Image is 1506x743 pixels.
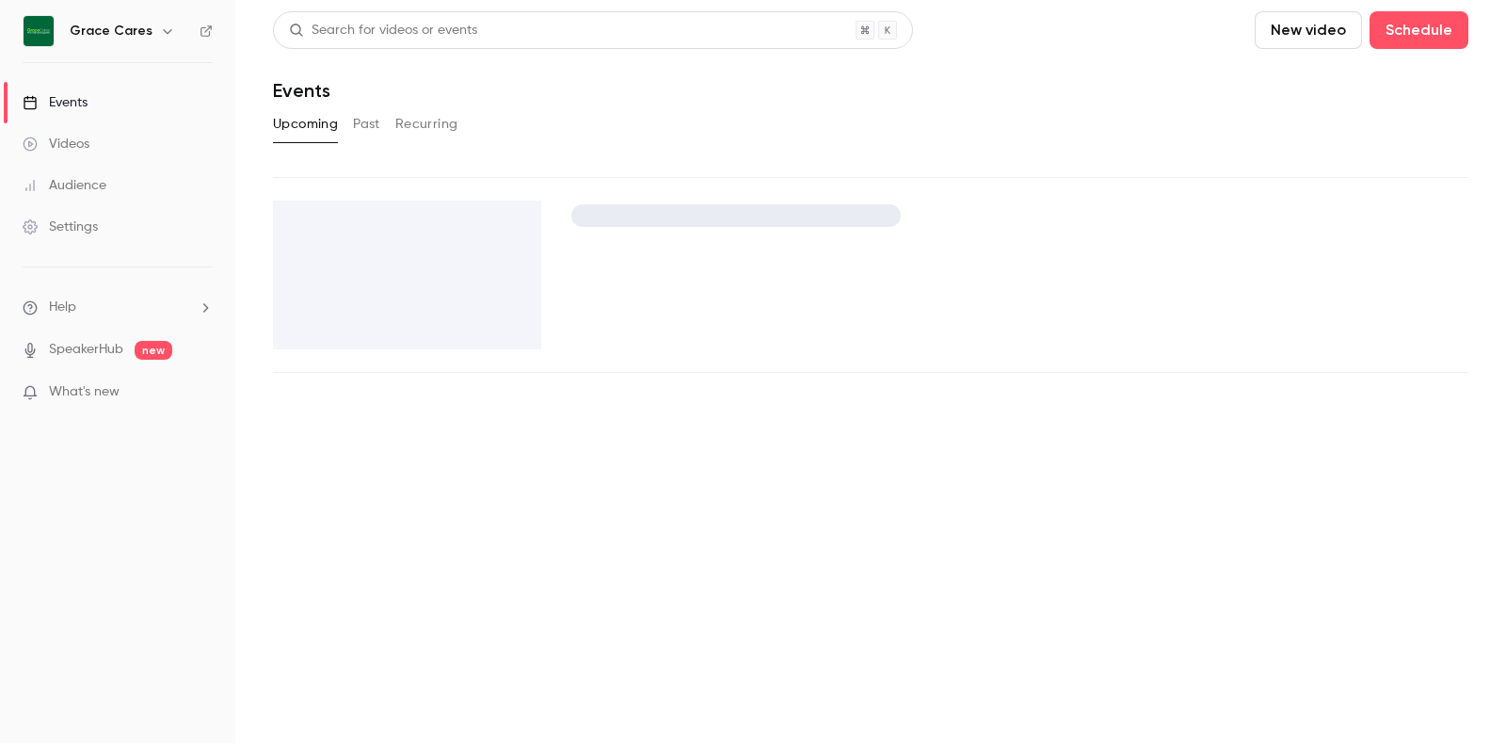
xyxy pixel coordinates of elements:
button: Upcoming [273,109,338,139]
span: Help [49,298,76,317]
div: Search for videos or events [289,21,477,40]
li: help-dropdown-opener [23,298,213,317]
div: Videos [23,135,89,153]
button: Schedule [1370,11,1468,49]
img: Grace Cares [24,16,54,46]
span: new [135,341,172,360]
h6: Grace Cares [70,22,152,40]
h1: Events [273,79,330,102]
button: Past [353,109,380,139]
a: SpeakerHub [49,340,123,360]
button: New video [1255,11,1362,49]
span: What's new [49,382,120,402]
button: Recurring [395,109,458,139]
div: Settings [23,218,98,236]
div: Audience [23,176,106,195]
div: Events [23,93,88,112]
